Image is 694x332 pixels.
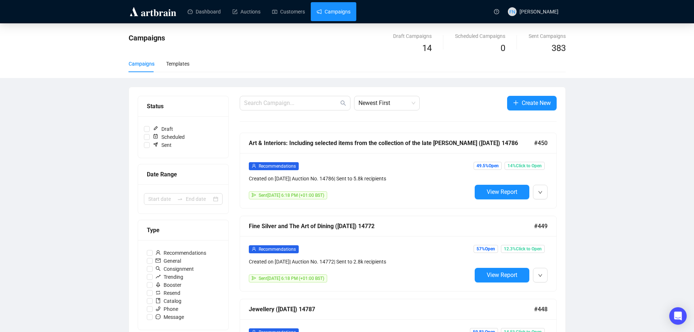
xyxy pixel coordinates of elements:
span: Trending [153,273,186,281]
span: phone [156,306,161,311]
span: Consignment [153,265,197,273]
span: Recommendations [259,164,296,169]
span: Phone [153,305,181,313]
span: Catalog [153,297,184,305]
button: View Report [475,185,529,199]
input: End date [186,195,212,203]
span: rise [156,274,161,279]
span: 14 [422,43,432,53]
span: send [252,276,256,280]
div: Jewellery ([DATE]) 14787 [249,305,534,314]
span: mail [156,258,161,263]
span: 49.5% Open [474,162,502,170]
span: user [252,247,256,251]
span: Message [153,313,187,321]
div: Created on [DATE] | Auction No. 14772 | Sent to 2.8k recipients [249,258,472,266]
a: Dashboard [188,2,221,21]
div: Campaigns [129,60,154,68]
div: Templates [166,60,189,68]
span: retweet [156,290,161,295]
span: send [252,193,256,197]
span: question-circle [494,9,499,14]
span: 12.3% Click to Open [501,245,545,253]
span: 57% Open [474,245,498,253]
span: #448 [534,305,548,314]
a: Customers [272,2,305,21]
span: search [156,266,161,271]
div: Art & Interiors: Including selected items from the collection of the late [PERSON_NAME] ([DATE]) ... [249,138,534,148]
span: user [252,164,256,168]
span: Scheduled [150,133,188,141]
img: logo [129,6,177,17]
span: [PERSON_NAME] [519,9,558,15]
button: View Report [475,268,529,282]
div: Draft Campaigns [393,32,432,40]
div: Scheduled Campaigns [455,32,505,40]
div: Status [147,102,220,111]
span: Newest First [358,96,415,110]
span: plus [513,100,519,106]
span: Campaigns [129,34,165,42]
div: Date Range [147,170,220,179]
span: General [153,257,184,265]
a: Fine Silver and The Art of Dining ([DATE]) 14772#449userRecommendationsCreated on [DATE]| Auction... [240,216,557,292]
span: user [156,250,161,255]
span: 383 [552,43,566,53]
input: Search Campaign... [244,99,339,108]
span: 14% Click to Open [505,162,545,170]
span: Create New [522,98,551,108]
a: Campaigns [317,2,350,21]
a: Auctions [232,2,260,21]
span: #450 [534,138,548,148]
span: Resend [153,289,183,297]
span: search [340,100,346,106]
span: book [156,298,161,303]
span: down [538,190,542,195]
a: Art & Interiors: Including selected items from the collection of the late [PERSON_NAME] ([DATE]) ... [240,133,557,208]
span: Sent [DATE] 6:18 PM (+01:00 BST) [259,193,324,198]
span: View Report [487,188,517,195]
div: Fine Silver and The Art of Dining ([DATE]) 14772 [249,222,534,231]
span: 0 [501,43,505,53]
span: Draft [150,125,176,133]
div: Type [147,226,220,235]
span: Recommendations [259,247,296,252]
span: swap-right [177,196,183,202]
div: Sent Campaigns [529,32,566,40]
span: View Report [487,272,517,278]
span: Sent [150,141,175,149]
span: rocket [156,282,161,287]
div: Created on [DATE] | Auction No. 14786 | Sent to 5.8k recipients [249,175,472,183]
span: Booster [153,281,184,289]
span: Sent [DATE] 6:18 PM (+01:00 BST) [259,276,324,281]
span: to [177,196,183,202]
button: Create New [507,96,557,110]
span: FN [509,8,515,15]
span: #449 [534,222,548,231]
span: Recommendations [153,249,209,257]
span: message [156,314,161,319]
input: Start date [148,195,174,203]
div: Open Intercom Messenger [669,307,687,325]
span: down [538,273,542,278]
